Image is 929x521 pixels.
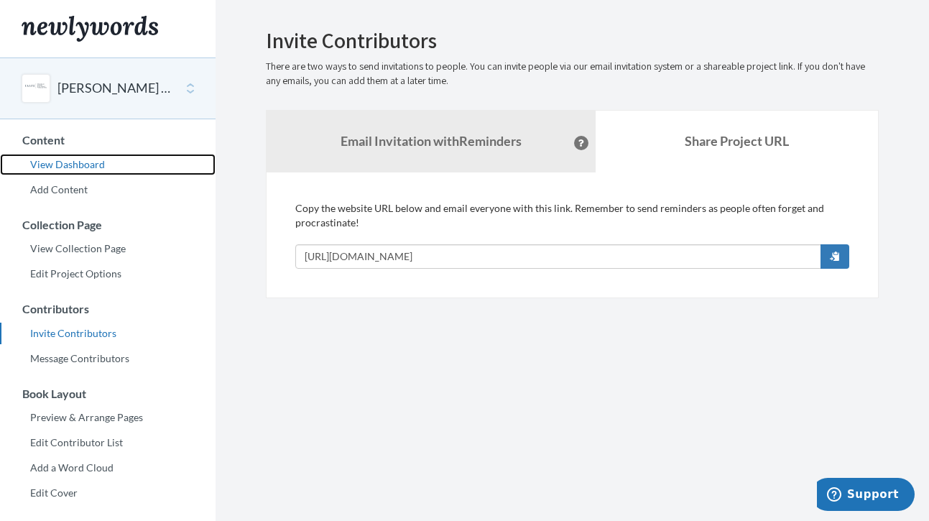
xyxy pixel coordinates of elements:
b: Share Project URL [685,133,789,149]
h3: Collection Page [1,218,216,231]
strong: Email Invitation with Reminders [341,133,522,149]
h3: Contributors [1,303,216,315]
p: There are two ways to send invitations to people. You can invite people via our email invitation ... [266,60,879,88]
img: Newlywords logo [22,16,158,42]
h2: Invite Contributors [266,29,879,52]
button: [PERSON_NAME] Alumni Book [57,79,174,98]
div: Copy the website URL below and email everyone with this link. Remember to send reminders as peopl... [295,201,849,269]
iframe: Opens a widget where you can chat to one of our agents [817,478,915,514]
h3: Content [1,134,216,147]
h3: Book Layout [1,387,216,400]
